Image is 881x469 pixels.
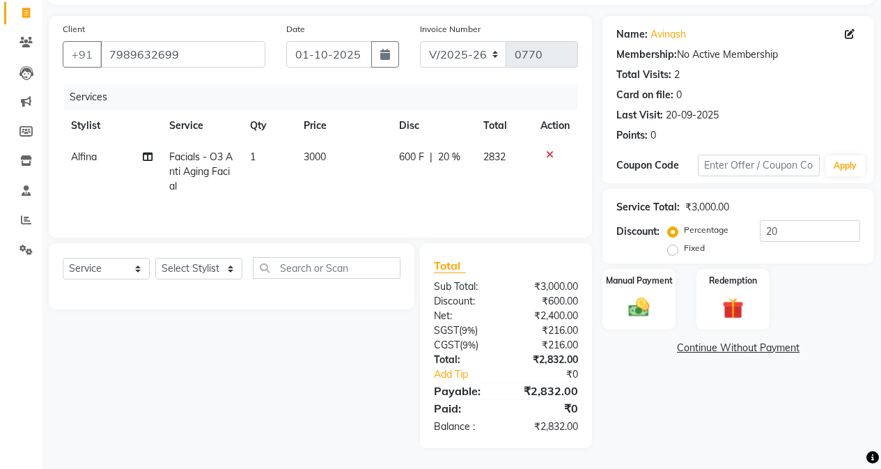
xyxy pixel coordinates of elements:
[606,275,673,287] label: Manual Payment
[616,108,663,123] div: Last Visit:
[616,47,860,62] div: No Active Membership
[250,151,256,163] span: 1
[64,84,588,110] div: Services
[423,400,506,417] div: Paid:
[650,27,686,42] a: Avinash
[423,367,520,382] a: Add Tip
[423,353,506,367] div: Total:
[462,325,475,336] span: 9%
[520,367,588,382] div: ₹0
[63,23,85,36] label: Client
[286,23,305,36] label: Date
[304,151,326,163] span: 3000
[434,259,466,273] span: Total
[63,41,102,68] button: +91
[100,41,265,68] input: Search by Name/Mobile/Email/Code
[684,224,728,236] label: Percentage
[506,338,588,353] div: ₹216.00
[616,158,698,173] div: Coupon Code
[391,110,475,141] th: Disc
[253,257,400,279] input: Search or Scan
[616,27,648,42] div: Name:
[674,68,680,82] div: 2
[506,353,588,367] div: ₹2,832.00
[532,110,578,141] th: Action
[462,339,476,351] span: 9%
[716,295,750,321] img: _gift.svg
[423,338,506,353] div: ( )
[434,339,460,351] span: CGST
[423,279,506,294] div: Sub Total:
[506,323,588,338] div: ₹216.00
[423,309,506,323] div: Net:
[506,420,588,434] div: ₹2,832.00
[423,294,506,309] div: Discount:
[438,150,460,164] span: 20 %
[483,151,506,163] span: 2832
[63,110,161,141] th: Stylist
[161,110,242,141] th: Service
[616,128,648,143] div: Points:
[825,155,865,176] button: Apply
[622,295,656,320] img: _cash.svg
[616,200,680,215] div: Service Total:
[676,88,682,102] div: 0
[684,242,705,254] label: Fixed
[616,68,671,82] div: Total Visits:
[506,400,588,417] div: ₹0
[242,110,295,141] th: Qty
[506,309,588,323] div: ₹2,400.00
[709,275,757,287] label: Redemption
[430,150,432,164] span: |
[506,279,588,294] div: ₹3,000.00
[616,88,673,102] div: Card on file:
[616,47,677,62] div: Membership:
[698,155,820,176] input: Enter Offer / Coupon Code
[423,420,506,434] div: Balance :
[616,224,660,239] div: Discount:
[295,110,391,141] th: Price
[420,23,481,36] label: Invoice Number
[506,294,588,309] div: ₹600.00
[71,151,97,163] span: Alfina
[423,323,506,338] div: ( )
[666,108,719,123] div: 20-09-2025
[423,383,506,399] div: Payable:
[506,383,588,399] div: ₹2,832.00
[475,110,532,141] th: Total
[605,341,871,355] a: Continue Without Payment
[685,200,729,215] div: ₹3,000.00
[434,324,459,337] span: SGST
[169,151,233,192] span: Facials - O3 Anti Aging Facial
[650,128,656,143] div: 0
[399,150,424,164] span: 600 F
